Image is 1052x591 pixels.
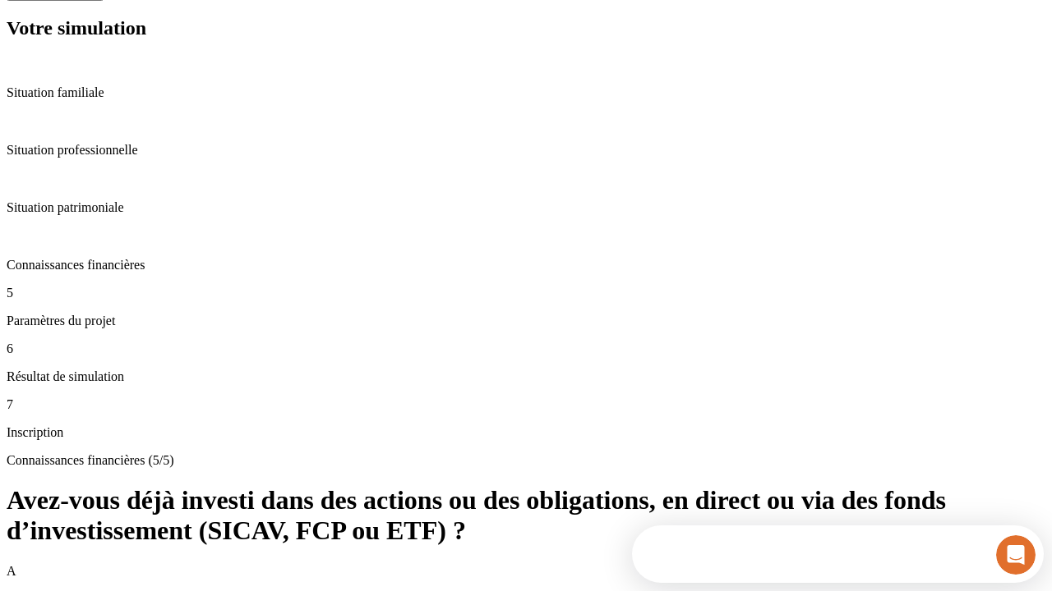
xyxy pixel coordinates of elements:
h2: Votre simulation [7,17,1045,39]
p: 5 [7,286,1045,300]
p: 6 [7,341,1045,356]
iframe: Intercom live chat [996,535,1036,575]
p: Situation patrimoniale [7,200,1045,215]
p: Inscription [7,425,1045,440]
h1: Avez-vous déjà investi dans des actions ou des obligations, en direct ou via des fonds d’investis... [7,485,1045,546]
p: Situation professionnelle [7,143,1045,158]
p: Connaissances financières (5/5) [7,453,1045,468]
p: Résultat de simulation [7,369,1045,384]
iframe: Intercom live chat discovery launcher [632,525,1044,583]
p: A [7,564,1045,579]
p: Connaissances financières [7,258,1045,273]
p: Paramètres du projet [7,314,1045,328]
p: 7 [7,397,1045,412]
p: Situation familiale [7,85,1045,100]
